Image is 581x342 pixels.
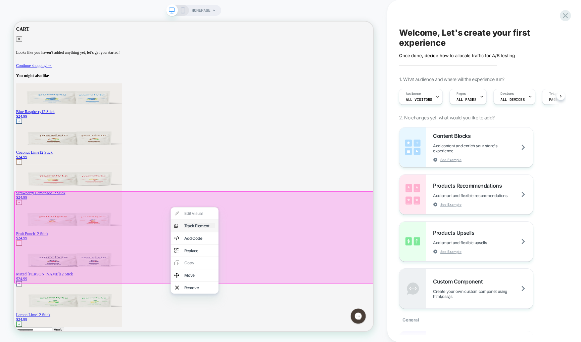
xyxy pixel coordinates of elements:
span: Products Upsells [433,229,478,236]
span: Create your own custom componet using html/css/js [433,289,533,299]
span: Content Blocks [433,132,474,139]
img: edit code [213,284,220,293]
div: General [399,309,533,331]
div: Add Code [227,286,268,292]
button: Gorgias live chat [3,2,23,23]
span: Audience [406,91,421,96]
span: See Example [440,202,462,207]
span: See Example [440,249,462,254]
span: Devices [500,91,514,96]
span: 2. No changes yet, what would you like to add? [399,115,494,120]
div: Replace [227,302,268,309]
span: Pages [456,91,466,96]
span: Page Load [549,97,569,102]
span: 1. What audience and where will the experience run? [399,76,504,82]
span: HOMEPAGE [192,5,210,16]
img: replace element [213,301,220,310]
span: Products Recommendations [433,182,505,189]
div: Move [227,335,268,342]
span: Add smart and flexible upsells [433,240,503,245]
span: See Example [440,157,462,162]
span: ALL PAGES [456,97,476,102]
span: Custom Component [433,278,486,285]
span: All Visitors [406,97,432,102]
div: Track Element [227,269,268,276]
span: Trigger [549,91,562,96]
span: Add smart and flexible recommendations [433,193,524,198]
span: Add content and enrich your store's experience [433,143,533,153]
span: ALL DEVICES [500,97,525,102]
